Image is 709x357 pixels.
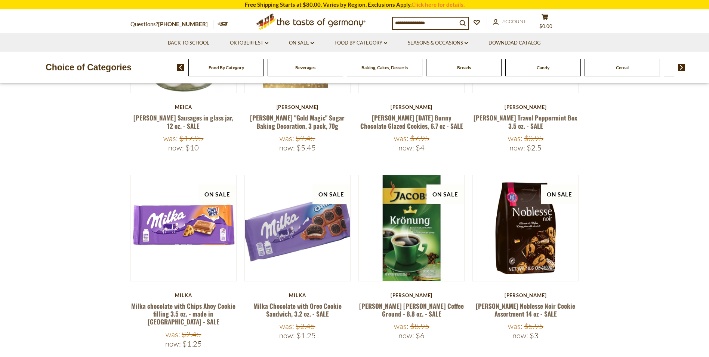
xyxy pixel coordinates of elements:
a: [PERSON_NAME] Sausages in glass jar, 12 oz. - SALE [133,113,233,130]
div: [PERSON_NAME] [244,104,351,110]
img: previous arrow [177,64,184,71]
span: $3.95 [524,134,543,143]
img: Milka Chocolate with Oreo Cookie Sandwich, 3.2 oz. - SALE [245,175,351,281]
div: [PERSON_NAME] [472,292,579,298]
label: Was: [508,321,522,331]
span: $5.45 [296,143,316,152]
span: $2.45 [296,321,315,331]
span: $10 [185,143,199,152]
div: [PERSON_NAME] [358,292,465,298]
span: $2.45 [182,330,201,339]
a: [PHONE_NUMBER] [158,21,208,27]
label: Was: [166,330,180,339]
span: $17.95 [179,134,203,143]
label: Now: [168,143,184,152]
div: [PERSON_NAME] [472,104,579,110]
a: Food By Category [335,39,387,47]
span: $8.95 [410,321,429,331]
span: $7.95 [410,134,429,143]
a: [PERSON_NAME] Noblesse Noir Cookie Assortment 14 oz - SALE [476,301,575,318]
p: Questions? [130,19,213,29]
div: Milka [244,292,351,298]
label: Now: [279,143,295,152]
span: Account [502,18,526,24]
a: Candy [537,65,549,70]
span: $2.5 [527,143,542,152]
span: $9.45 [296,134,315,143]
label: Now: [398,143,414,152]
a: Baking, Cakes, Desserts [361,65,408,70]
span: $4 [416,143,425,152]
span: $3 [530,331,539,340]
a: Oktoberfest [230,39,268,47]
label: Now: [509,143,525,152]
span: $1.25 [296,331,316,340]
span: $5.95 [524,321,543,331]
button: $0.00 [534,13,557,32]
div: Milka [130,292,237,298]
img: Hans Freitag Noblesse Noir Cookie Assortment 14 oz - SALE [473,175,579,281]
img: Milka chocolate with Chips Ahoy Cookie filling 3.5 oz. - made in Germany - SALE [131,175,237,281]
label: Now: [512,331,528,340]
a: Download Catalog [488,39,541,47]
label: Was: [394,134,409,143]
div: [PERSON_NAME] [358,104,465,110]
a: Breads [457,65,471,70]
a: Milka Chocolate with Oreo Cookie Sandwich, 3.2 oz. - SALE [253,301,342,318]
a: [PERSON_NAME] Travel Peppermint Box 3.5 oz. - SALE [474,113,577,130]
a: Back to School [168,39,209,47]
a: Beverages [295,65,315,70]
label: Now: [398,331,414,340]
a: On Sale [289,39,314,47]
img: next arrow [678,64,685,71]
label: Now: [279,331,295,340]
a: Food By Category [209,65,244,70]
span: $1.25 [182,339,202,348]
a: Seasons & Occasions [408,39,468,47]
a: [PERSON_NAME] "Gold Magic" Sugar Baking Decoration, 3 pack, 70g [250,113,345,130]
a: Cereal [616,65,629,70]
img: Jacobs Kroenung Coffee Ground - 8.8 oz. - SALE [359,175,465,281]
label: Now: [165,339,181,348]
a: Milka chocolate with Chips Ahoy Cookie filling 3.5 oz. - made in [GEOGRAPHIC_DATA] - SALE [131,301,235,327]
span: $6 [416,331,425,340]
div: Meica [130,104,237,110]
label: Was: [508,134,522,143]
span: $0.00 [539,23,552,29]
label: Was: [280,134,294,143]
label: Was: [163,134,178,143]
a: Click here for details. [411,1,465,8]
a: [PERSON_NAME] [PERSON_NAME] Coffee Ground - 8.8 oz. - SALE [359,301,464,318]
a: [PERSON_NAME] [DATE] Bunny Chocolate Glazed Cookies, 6.7 oz - SALE [360,113,463,130]
a: Account [493,18,526,26]
label: Was: [394,321,409,331]
label: Was: [280,321,294,331]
